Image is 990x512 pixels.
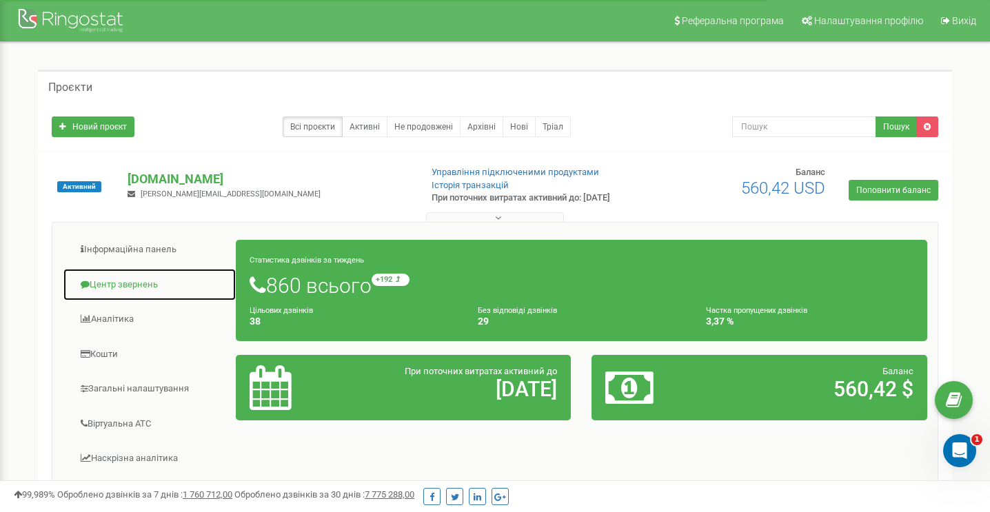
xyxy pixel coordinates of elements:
a: Віртуальна АТС [63,407,236,441]
span: Оброблено дзвінків за 30 днів : [234,489,414,500]
span: [PERSON_NAME][EMAIL_ADDRESS][DOMAIN_NAME] [141,190,321,198]
a: Не продовжені [387,116,461,137]
button: Пошук [876,116,917,137]
a: Тріал [535,116,571,137]
a: Загальні налаштування [63,372,236,406]
a: Наскрізна аналітика [63,442,236,475]
span: 99,989% [14,489,55,500]
a: Колбек [63,477,236,511]
h4: 38 [250,316,457,327]
span: 1 [971,434,982,445]
input: Пошук [732,116,876,137]
u: 1 760 712,00 [183,489,232,500]
h1: 860 всього [250,274,913,297]
h4: 29 [478,316,685,327]
iframe: Intercom live chat [943,434,976,467]
span: При поточних витратах активний до [405,366,557,376]
a: Управління підключеними продуктами [432,167,599,177]
a: Нові [503,116,536,137]
h4: 3,37 % [706,316,913,327]
small: Статистика дзвінків за тиждень [250,256,364,265]
small: +192 [372,274,410,286]
small: Частка пропущених дзвінків [706,306,807,315]
span: 560,42 USD [741,178,825,198]
u: 7 775 288,00 [365,489,414,500]
small: Цільових дзвінків [250,306,313,315]
a: Аналiтика [63,303,236,336]
span: Баланс [882,366,913,376]
a: Інформаційна панель [63,233,236,267]
span: Налаштування профілю [814,15,923,26]
p: При поточних витратах активний до: [DATE] [432,192,638,205]
span: Реферальна програма [682,15,784,26]
a: Кошти [63,338,236,371]
a: Центр звернень [63,268,236,302]
p: [DOMAIN_NAME] [128,170,410,188]
a: Історія транзакцій [432,180,509,190]
h2: [DATE] [359,378,558,400]
span: Активний [57,181,101,192]
h5: Проєкти [48,81,92,94]
a: Всі проєкти [283,116,343,137]
a: Архівні [460,116,503,137]
span: Оброблено дзвінків за 7 днів : [57,489,232,500]
small: Без відповіді дзвінків [478,306,557,315]
a: Активні [342,116,387,137]
h2: 560,42 $ [715,378,913,400]
span: Баланс [796,167,825,177]
a: Новий проєкт [52,116,134,137]
span: Вихід [952,15,976,26]
a: Поповнити баланс [849,180,938,201]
